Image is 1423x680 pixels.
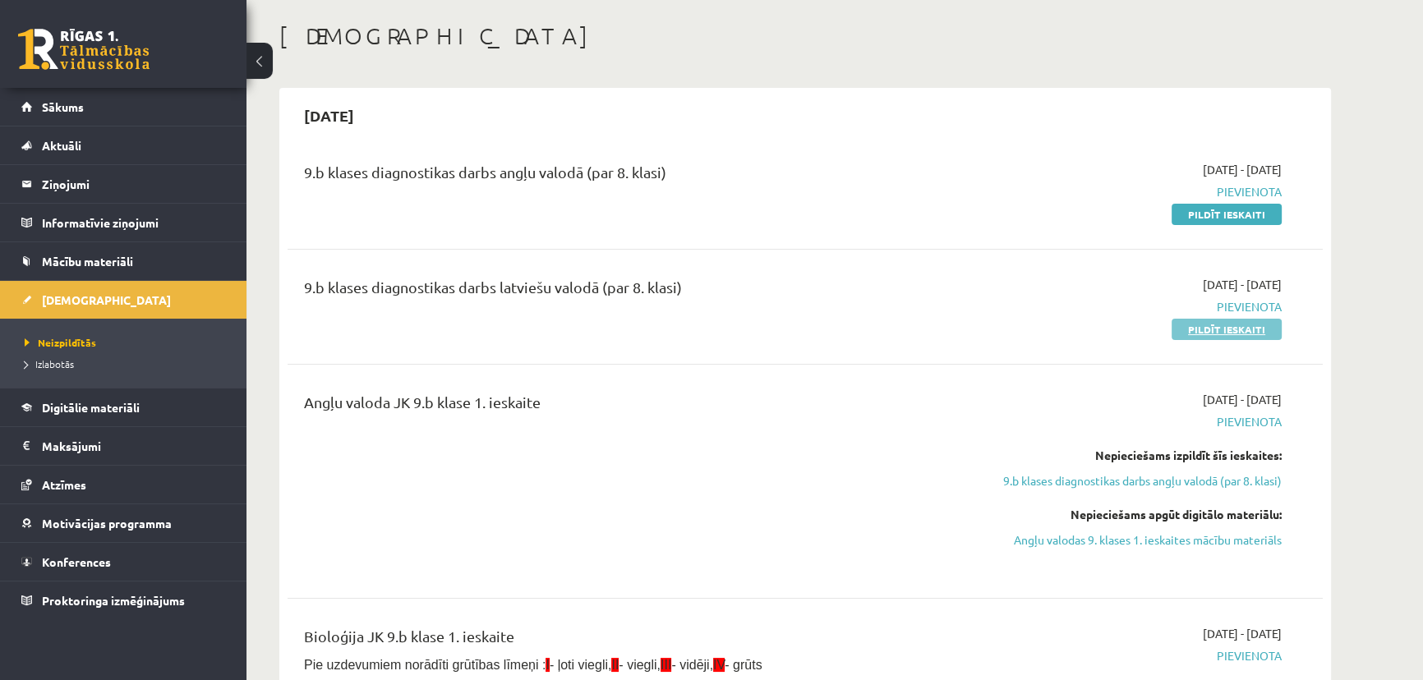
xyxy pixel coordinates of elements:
[972,413,1282,430] span: Pievienota
[1203,391,1282,408] span: [DATE] - [DATE]
[42,99,84,114] span: Sākums
[42,400,140,415] span: Digitālie materiāli
[42,554,111,569] span: Konferences
[972,506,1282,523] div: Nepieciešams apgūt digitālo materiālu:
[42,477,86,492] span: Atzīmes
[546,658,549,672] span: I
[21,427,226,465] a: Maksājumi
[288,96,371,135] h2: [DATE]
[21,126,226,164] a: Aktuāli
[21,88,226,126] a: Sākums
[42,292,171,307] span: [DEMOGRAPHIC_DATA]
[21,543,226,581] a: Konferences
[25,336,96,349] span: Neizpildītās
[21,165,226,203] a: Ziņojumi
[42,138,81,153] span: Aktuāli
[25,335,230,350] a: Neizpildītās
[1203,276,1282,293] span: [DATE] - [DATE]
[1172,319,1282,340] a: Pildīt ieskaiti
[972,183,1282,200] span: Pievienota
[42,254,133,269] span: Mācību materiāli
[304,625,947,655] div: Bioloģija JK 9.b klase 1. ieskaite
[42,593,185,608] span: Proktoringa izmēģinājums
[25,357,74,370] span: Izlabotās
[661,658,671,672] span: III
[304,391,947,421] div: Angļu valoda JK 9.b klase 1. ieskaite
[304,276,947,306] div: 9.b klases diagnostikas darbs latviešu valodā (par 8. klasi)
[42,165,226,203] legend: Ziņojumi
[42,516,172,531] span: Motivācijas programma
[18,29,150,70] a: Rīgas 1. Tālmācības vidusskola
[42,204,226,241] legend: Informatīvie ziņojumi
[21,504,226,542] a: Motivācijas programma
[304,161,947,191] div: 9.b klases diagnostikas darbs angļu valodā (par 8. klasi)
[972,447,1282,464] div: Nepieciešams izpildīt šīs ieskaites:
[21,581,226,619] a: Proktoringa izmēģinājums
[713,658,725,672] span: IV
[1203,625,1282,642] span: [DATE] - [DATE]
[21,466,226,503] a: Atzīmes
[972,472,1282,489] a: 9.b klases diagnostikas darbs angļu valodā (par 8. klasi)
[972,298,1282,315] span: Pievienota
[611,658,619,672] span: II
[21,204,226,241] a: Informatīvie ziņojumi
[21,242,226,280] a: Mācību materiāli
[21,281,226,319] a: [DEMOGRAPHIC_DATA]
[21,388,226,426] a: Digitālie materiāli
[279,22,1331,50] h1: [DEMOGRAPHIC_DATA]
[972,531,1282,549] a: Angļu valodas 9. klases 1. ieskaites mācību materiāls
[1172,204,1282,225] a: Pildīt ieskaiti
[972,647,1282,664] span: Pievienota
[1203,161,1282,178] span: [DATE] - [DATE]
[304,658,762,672] span: Pie uzdevumiem norādīti grūtības līmeņi : - ļoti viegli, - viegli, - vidēji, - grūts
[25,356,230,371] a: Izlabotās
[42,427,226,465] legend: Maksājumi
